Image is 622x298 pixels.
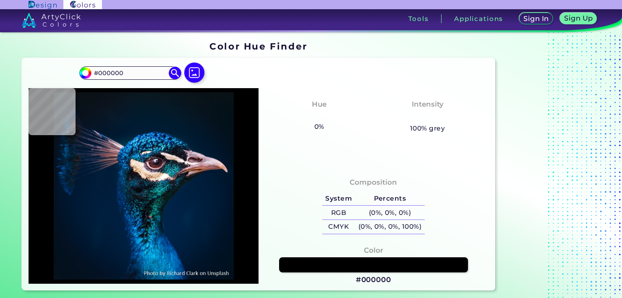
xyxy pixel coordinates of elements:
[169,67,181,79] img: icon search
[29,1,57,9] img: ArtyClick Design logo
[454,16,503,22] h3: Applications
[408,16,429,22] h3: Tools
[564,15,593,21] h5: Sign Up
[305,112,333,122] h3: None
[523,15,549,22] h5: Sign In
[350,176,397,188] h4: Composition
[22,13,81,28] img: logo_artyclick_colors_white.svg
[322,206,355,220] h5: RGB
[312,98,327,110] h4: Hue
[412,98,444,110] h4: Intensity
[322,220,355,234] h5: CMYK
[355,206,425,220] h5: (0%, 0%, 0%)
[355,220,425,234] h5: (0%, 0%, 0%, 100%)
[311,121,327,132] h5: 0%
[356,275,391,285] h3: #000000
[413,112,442,122] h3: None
[410,123,445,134] h5: 100% grey
[364,244,383,256] h4: Color
[499,38,604,294] iframe: Advertisement
[91,67,169,78] input: type color..
[209,40,307,52] h1: Color Hue Finder
[519,13,554,24] a: Sign In
[33,92,254,280] img: img_pavlin.jpg
[560,13,597,24] a: Sign Up
[355,192,425,206] h5: Percents
[322,192,355,206] h5: System
[184,63,204,83] img: icon picture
